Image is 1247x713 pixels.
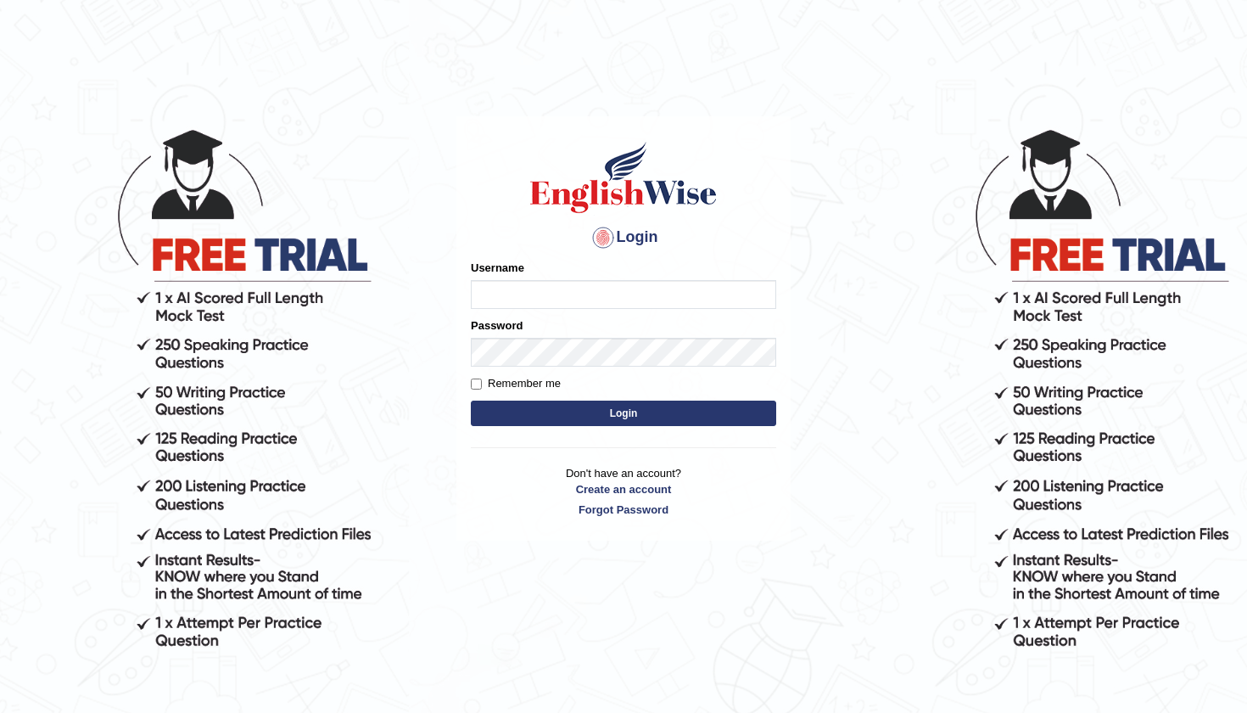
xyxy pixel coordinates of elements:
label: Username [471,260,524,276]
a: Forgot Password [471,502,776,518]
label: Remember me [471,375,561,392]
p: Don't have an account? [471,465,776,518]
input: Remember me [471,379,482,390]
label: Password [471,317,523,334]
a: Create an account [471,481,776,497]
button: Login [471,401,776,426]
img: Logo of English Wise sign in for intelligent practice with AI [527,139,720,216]
h4: Login [471,224,776,251]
